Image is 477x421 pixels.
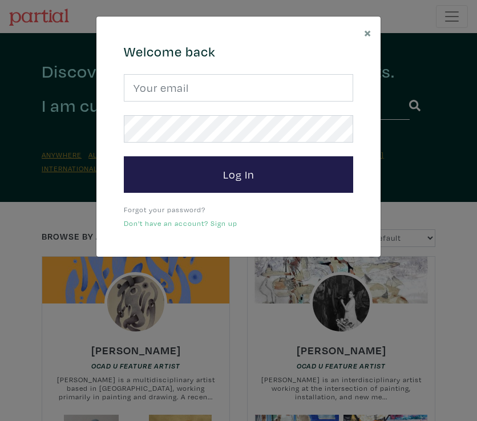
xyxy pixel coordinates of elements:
span: × [364,23,371,41]
input: Your email [124,74,353,102]
button: Log In [124,156,353,193]
h4: Welcome back [124,44,353,60]
button: Close [355,17,381,48]
a: Forgot your password? [124,205,205,214]
a: Don't have an account? Sign up [124,218,237,228]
